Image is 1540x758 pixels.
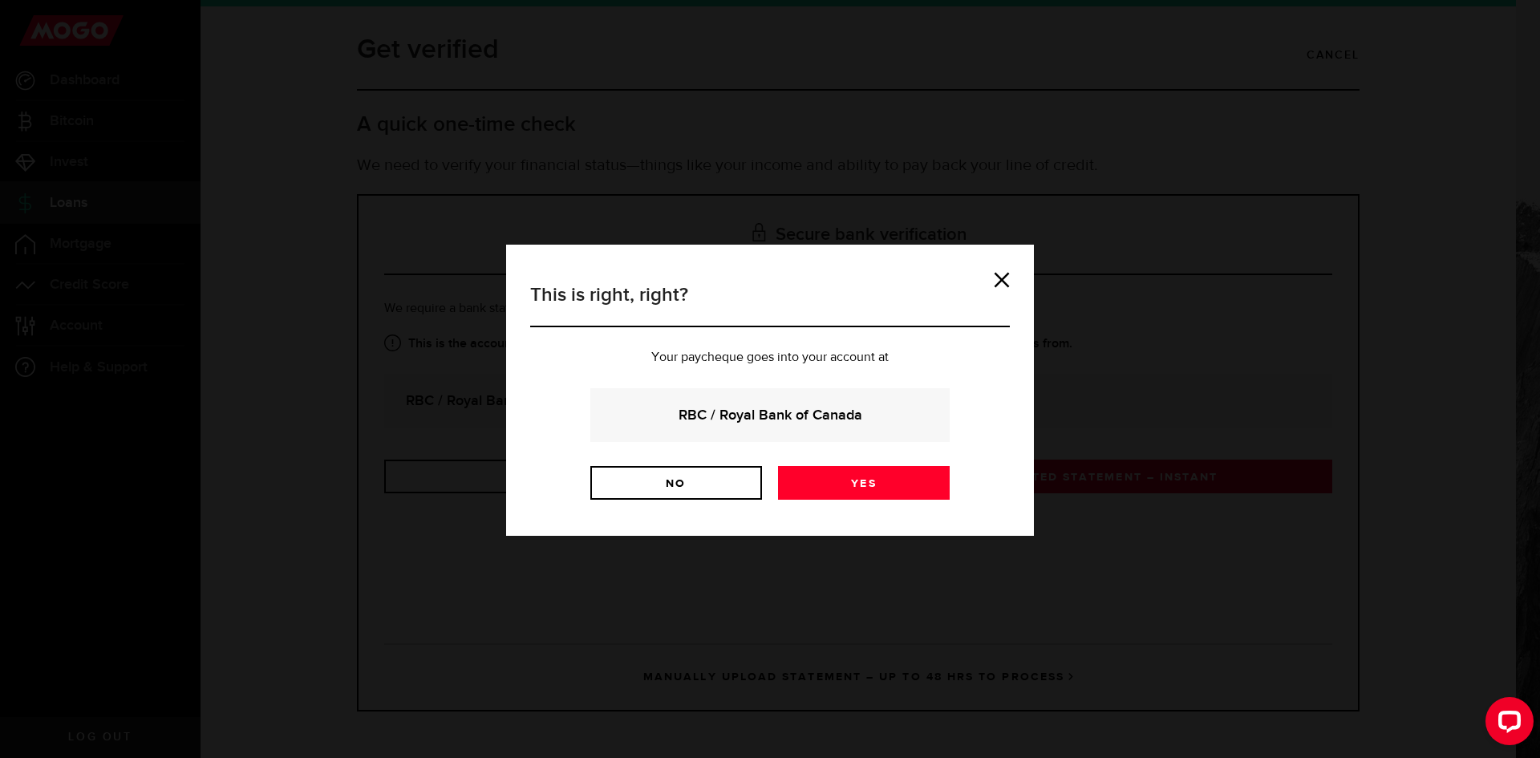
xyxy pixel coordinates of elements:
[530,281,1010,327] h3: This is right, right?
[612,404,928,426] strong: RBC / Royal Bank of Canada
[590,466,762,500] a: No
[1473,691,1540,758] iframe: LiveChat chat widget
[530,351,1010,364] p: Your paycheque goes into your account at
[778,466,950,500] a: Yes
